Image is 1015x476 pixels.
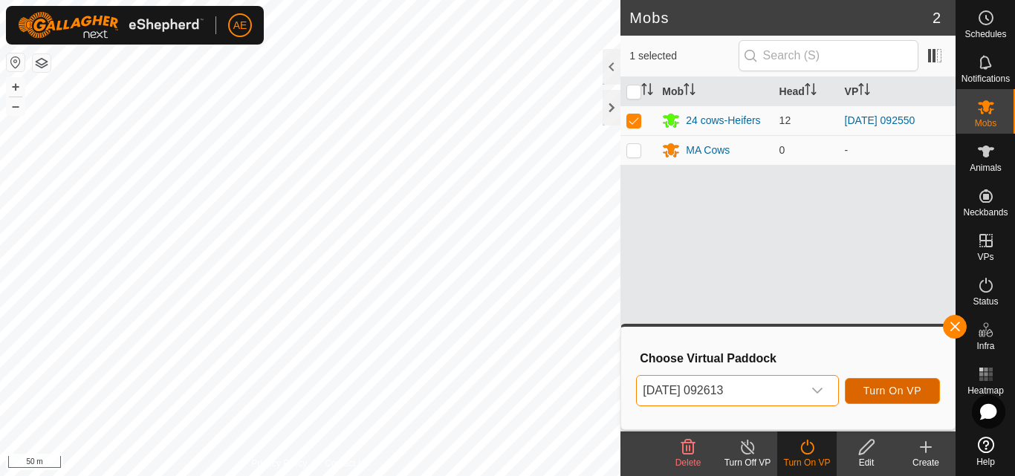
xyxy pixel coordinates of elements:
button: – [7,97,25,115]
td: - [839,135,956,165]
p-sorticon: Activate to sort [684,85,695,97]
th: VP [839,77,956,106]
a: Contact Us [325,457,369,470]
span: Heatmap [967,386,1004,395]
th: Mob [656,77,773,106]
span: 1 selected [629,48,738,64]
span: 12 [779,114,791,126]
img: Gallagher Logo [18,12,204,39]
p-sorticon: Activate to sort [641,85,653,97]
span: 2025-08-07 092613 [637,376,802,405]
span: Schedules [964,30,1006,39]
a: [DATE] 092550 [845,114,915,126]
span: Turn On VP [863,385,921,397]
a: Help [956,431,1015,472]
h3: Choose Virtual Paddock [640,351,940,365]
span: 0 [779,144,785,156]
p-sorticon: Activate to sort [805,85,817,97]
input: Search (S) [739,40,918,71]
span: Neckbands [963,208,1008,217]
div: Turn Off VP [718,456,777,469]
div: 24 cows-Heifers [686,113,760,128]
span: Notifications [962,74,1010,83]
div: Edit [837,456,896,469]
p-sorticon: Activate to sort [858,85,870,97]
th: Head [774,77,839,106]
span: Infra [976,342,994,351]
button: Map Layers [33,54,51,72]
span: Animals [970,163,1002,172]
a: Privacy Policy [252,457,308,470]
span: Mobs [975,119,996,128]
div: Turn On VP [777,456,837,469]
div: dropdown trigger [802,376,832,405]
h2: Mobs [629,9,933,27]
span: 2 [933,7,941,29]
button: Reset Map [7,53,25,71]
span: VPs [977,252,993,261]
span: AE [233,18,247,33]
span: Delete [675,457,701,468]
button: Turn On VP [845,378,940,404]
span: Status [973,297,998,306]
span: Help [976,457,995,466]
button: + [7,78,25,96]
div: Create [896,456,956,469]
div: MA Cows [686,143,730,158]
